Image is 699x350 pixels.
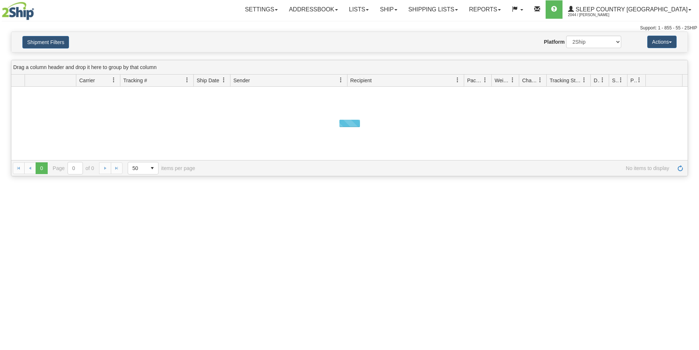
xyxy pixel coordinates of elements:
a: Sleep Country [GEOGRAPHIC_DATA] 2044 / [PERSON_NAME] [563,0,697,19]
a: Weight filter column settings [506,74,519,86]
span: Packages [467,77,483,84]
span: 2044 / [PERSON_NAME] [568,11,623,19]
span: Sender [233,77,250,84]
span: Weight [495,77,510,84]
a: Packages filter column settings [479,74,491,86]
span: Pickup Status [630,77,637,84]
span: Page sizes drop down [128,162,159,174]
a: Delivery Status filter column settings [596,74,609,86]
span: Tracking Status [550,77,582,84]
a: Tracking Status filter column settings [578,74,590,86]
a: Settings [239,0,283,19]
label: Platform [544,38,565,46]
a: Refresh [674,162,686,174]
a: Ship [374,0,403,19]
span: Recipient [350,77,372,84]
div: grid grouping header [11,60,688,75]
span: Carrier [79,77,95,84]
span: Shipment Issues [612,77,618,84]
a: Carrier filter column settings [108,74,120,86]
button: Shipment Filters [22,36,69,48]
a: Addressbook [283,0,343,19]
button: Actions [647,36,677,48]
a: Ship Date filter column settings [218,74,230,86]
a: Lists [343,0,374,19]
span: Tracking # [123,77,147,84]
span: Sleep Country [GEOGRAPHIC_DATA] [574,6,688,12]
a: Charge filter column settings [534,74,546,86]
a: Tracking # filter column settings [181,74,193,86]
a: Reports [463,0,506,19]
a: Shipping lists [403,0,463,19]
div: Support: 1 - 855 - 55 - 2SHIP [2,25,697,31]
span: No items to display [205,165,669,171]
iframe: chat widget [682,137,698,212]
span: items per page [128,162,195,174]
img: logo2044.jpg [2,2,34,20]
span: Delivery Status [594,77,600,84]
span: Page of 0 [53,162,94,174]
span: Ship Date [197,77,219,84]
a: Sender filter column settings [335,74,347,86]
span: Page 0 [36,162,47,174]
span: select [146,162,158,174]
span: Charge [522,77,538,84]
a: Shipment Issues filter column settings [615,74,627,86]
a: Recipient filter column settings [451,74,464,86]
a: Pickup Status filter column settings [633,74,645,86]
span: 50 [132,165,142,172]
